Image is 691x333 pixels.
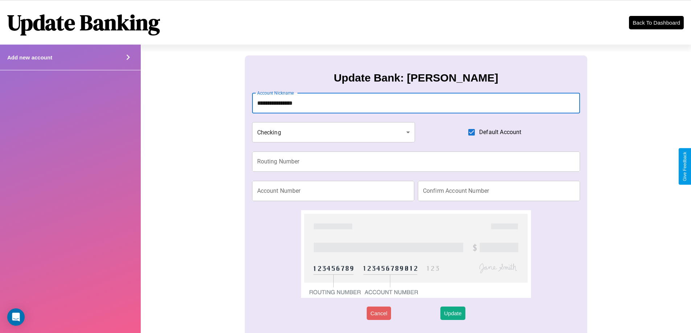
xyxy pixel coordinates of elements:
button: Update [440,307,465,320]
label: Account Nickname [257,90,294,96]
button: Cancel [367,307,391,320]
div: Open Intercom Messenger [7,308,25,326]
img: check [301,210,531,298]
div: Give Feedback [682,152,687,181]
h3: Update Bank: [PERSON_NAME] [334,72,498,84]
div: Checking [252,122,415,142]
h1: Update Banking [7,8,160,37]
span: Default Account [479,128,521,137]
h4: Add new account [7,54,52,61]
button: Back To Dashboard [629,16,684,29]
